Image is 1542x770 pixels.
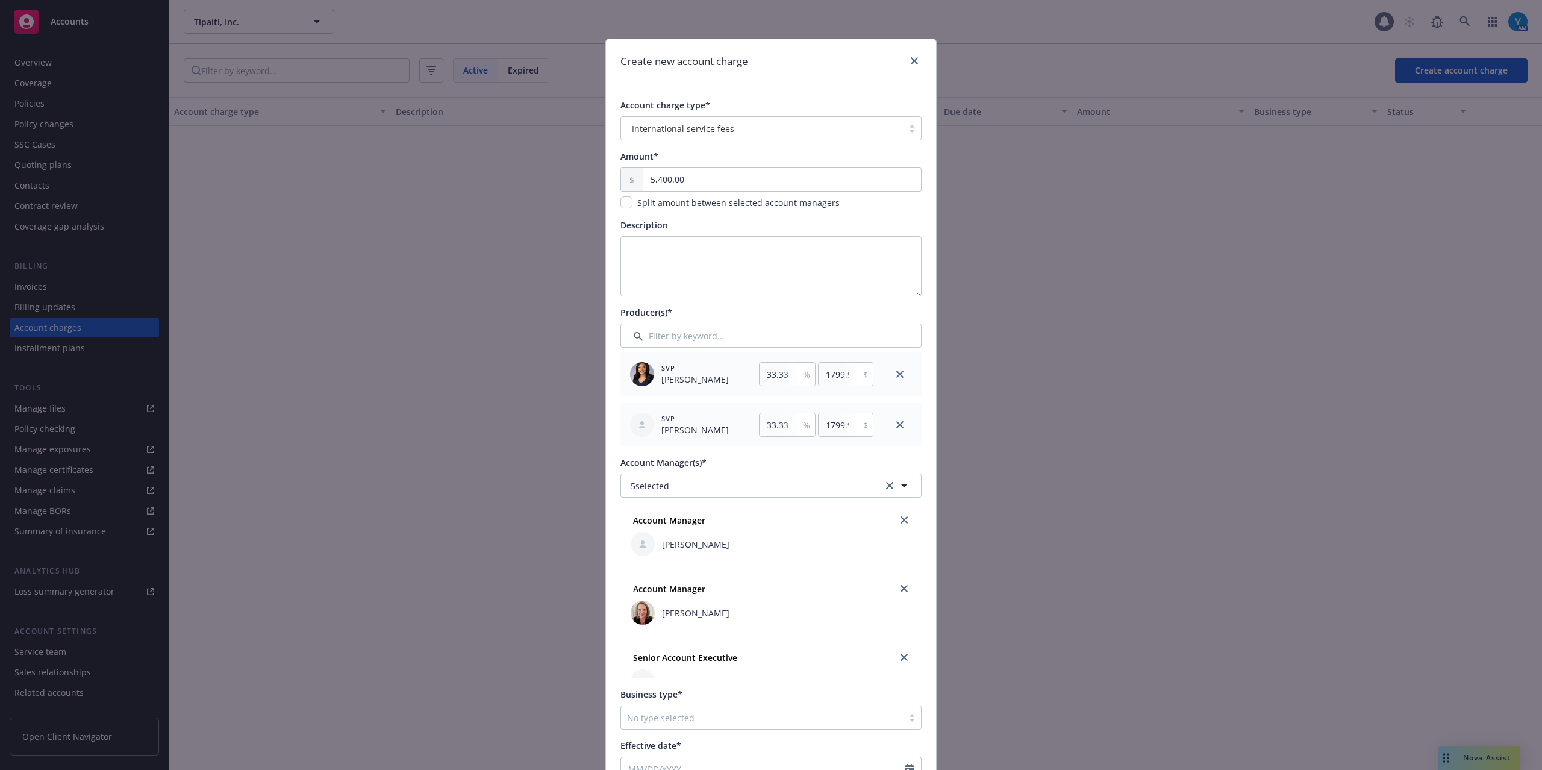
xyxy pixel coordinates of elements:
a: close [893,418,907,432]
input: Filter by keyword... [620,324,922,348]
a: close [897,513,911,527]
strong: Account Manager [633,583,705,595]
a: close [907,54,922,68]
a: close [897,650,911,665]
button: 5selectedclear selection [620,474,922,498]
span: Producer(s)* [620,307,672,318]
span: [PERSON_NAME] [662,538,729,551]
span: [PERSON_NAME] [662,675,729,688]
span: Effective date* [620,740,681,751]
span: SVP [661,413,729,424]
span: Amount* [620,151,658,162]
span: [PERSON_NAME] [662,607,729,619]
span: Split amount between selected account managers [637,197,840,208]
strong: Account Manager [633,515,705,526]
input: 0.00 [643,168,921,191]
span: $ [863,419,868,431]
strong: Senior Account Executive [633,652,737,663]
span: $ [863,368,868,381]
span: Account Manager(s)* [620,457,707,468]
span: Business type* [620,689,682,700]
span: % [803,419,810,431]
span: Description [620,219,668,231]
img: employee photo [631,601,655,625]
a: close [893,367,907,381]
span: International service fees [632,122,734,135]
span: % [803,368,810,381]
span: Account charge type* [620,99,710,111]
h1: Create new account charge [620,54,748,69]
span: SVP [661,363,729,373]
img: employee photo [630,362,654,386]
a: clear selection [882,478,897,493]
span: [PERSON_NAME] [661,424,729,436]
span: International service fees [627,122,897,135]
span: 5 selected [631,480,669,492]
span: [PERSON_NAME] [661,373,729,386]
a: close [897,581,911,596]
